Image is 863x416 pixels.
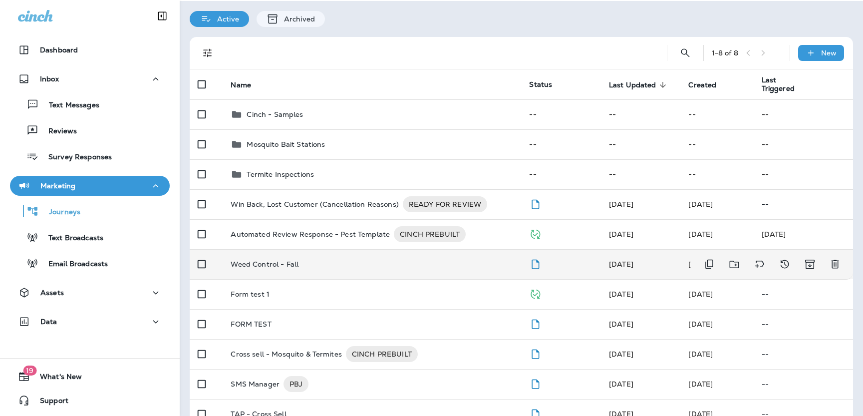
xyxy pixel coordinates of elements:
[754,129,853,159] td: --
[284,376,308,392] div: PBJ
[688,290,713,299] span: Frank Carreno
[10,40,170,60] button: Dashboard
[40,318,57,326] p: Data
[609,290,633,299] span: Frank Carreno
[688,350,713,359] span: Frank Carreno
[680,99,753,129] td: --
[10,146,170,167] button: Survey Responses
[762,290,845,298] p: --
[688,230,713,239] span: Frank Carreno
[529,289,542,298] span: Published
[609,230,633,239] span: Frank Carreno
[40,46,78,54] p: Dashboard
[775,254,795,275] button: View Changelog
[231,80,264,89] span: Name
[10,391,170,411] button: Support
[231,320,271,328] p: FORM TEST
[609,380,633,389] span: Frank Carreno
[609,260,633,269] span: Frank Carreno
[231,346,341,362] p: Cross sell - Mosquito & Termites
[231,196,398,212] p: Win Back, Lost Customer (Cancellation Reasons)
[688,81,716,89] span: Created
[529,259,542,268] span: Draft
[601,129,680,159] td: --
[231,81,251,89] span: Name
[10,283,170,303] button: Assets
[346,346,418,362] div: CINCH PREBUILT
[247,110,303,118] p: Cinch - Samples
[231,376,280,392] p: SMS Manager
[10,176,170,196] button: Marketing
[148,6,176,26] button: Collapse Sidebar
[609,350,633,359] span: Frank Carreno
[38,127,77,136] p: Reviews
[23,366,36,376] span: 19
[754,99,853,129] td: --
[609,80,669,89] span: Last Updated
[529,80,552,89] span: Status
[821,49,837,57] p: New
[247,170,314,178] p: Termite Inspections
[403,196,487,212] div: READY FOR REVIEW
[601,159,680,189] td: --
[680,129,753,159] td: --
[40,182,75,190] p: Marketing
[10,253,170,274] button: Email Broadcasts
[231,226,390,242] p: Automated Review Response - Pest Template
[529,319,542,328] span: Draft
[10,69,170,89] button: Inbox
[39,208,80,217] p: Journeys
[724,254,745,275] button: Move to folder
[699,254,719,275] button: Duplicate
[40,289,64,297] p: Assets
[521,159,600,189] td: --
[10,227,170,248] button: Text Broadcasts
[10,367,170,387] button: 19What's New
[688,320,713,329] span: Frank Carreno
[231,290,270,298] p: Form test 1
[825,254,845,275] button: Delete
[10,201,170,222] button: Journeys
[609,81,656,89] span: Last Updated
[30,397,68,409] span: Support
[688,380,713,389] span: Frank Carreno
[279,15,315,23] p: Archived
[688,260,713,269] span: Alyssa Wilson
[680,159,753,189] td: --
[394,226,466,242] div: CINCH PREBUILT
[394,229,466,239] span: CINCH PREBUILT
[762,76,803,93] span: Last Triggered
[529,199,542,208] span: Draft
[609,320,633,329] span: Frank Carreno
[762,200,845,208] p: --
[529,349,542,358] span: Draft
[675,43,695,63] button: Search Journeys
[601,99,680,129] td: --
[39,101,99,110] p: Text Messages
[529,229,542,238] span: Published
[231,260,298,268] p: Weed Control - Fall
[30,373,82,385] span: What's New
[247,140,325,148] p: Mosquito Bait Stations
[712,49,738,57] div: 1 - 8 of 8
[284,379,308,389] span: PBJ
[762,380,845,388] p: --
[762,350,845,358] p: --
[762,320,845,328] p: --
[750,254,770,275] button: Add tags
[754,159,853,189] td: --
[198,43,218,63] button: Filters
[754,219,853,249] td: [DATE]
[212,15,239,23] p: Active
[38,234,103,243] p: Text Broadcasts
[688,80,729,89] span: Created
[403,199,487,209] span: READY FOR REVIEW
[38,260,108,269] p: Email Broadcasts
[38,153,112,162] p: Survey Responses
[800,254,820,275] button: Archive
[521,129,600,159] td: --
[346,349,418,359] span: CINCH PREBUILT
[609,200,633,209] span: Frank Carreno
[529,379,542,388] span: Draft
[10,120,170,141] button: Reviews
